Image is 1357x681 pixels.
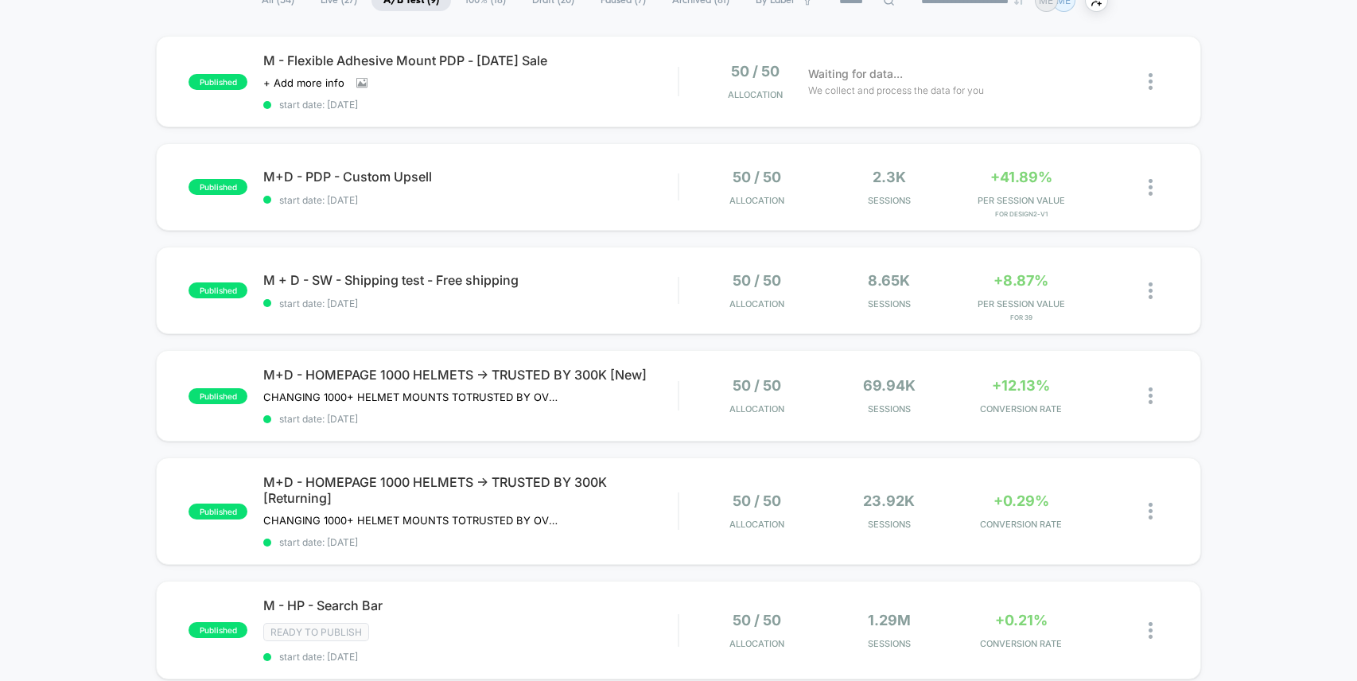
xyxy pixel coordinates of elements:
span: 50 / 50 [733,492,781,509]
span: CHANGING 1000+ HELMET MOUNTS TOTRUSTED BY OVER 300,000 RIDERS ON HOMEPAGE DESKTOP AND MOBILE [263,391,558,403]
span: +12.13% [992,377,1050,394]
span: start date: [DATE] [263,413,678,425]
span: CONVERSION RATE [959,403,1083,414]
span: Allocation [729,519,784,530]
span: +8.87% [993,272,1048,289]
img: close [1149,503,1153,520]
span: + Add more info [263,76,344,89]
span: Sessions [827,638,951,649]
span: +0.29% [993,492,1049,509]
span: published [189,388,247,404]
span: PER SESSION VALUE [959,298,1083,309]
span: Sessions [827,403,951,414]
span: start date: [DATE] [263,298,678,309]
span: Allocation [729,195,784,206]
span: M - HP - Search Bar [263,597,678,613]
span: We collect and process the data for you [808,83,984,98]
span: +41.89% [990,169,1052,185]
span: M + D - SW - Shipping test - Free shipping [263,272,678,288]
span: Sessions [827,195,951,206]
img: close [1149,73,1153,90]
img: close [1149,282,1153,299]
span: 50 / 50 [733,272,781,289]
span: Ready to publish [263,623,369,641]
span: start date: [DATE] [263,194,678,206]
img: close [1149,387,1153,404]
img: close [1149,622,1153,639]
span: 8.65k [868,272,910,289]
span: Allocation [729,638,784,649]
span: 50 / 50 [733,612,781,628]
span: +0.21% [995,612,1048,628]
span: 50 / 50 [733,377,781,394]
span: start date: [DATE] [263,536,678,548]
span: CONVERSION RATE [959,519,1083,530]
span: 1.29M [868,612,911,628]
span: M+D - PDP - Custom Upsell [263,169,678,185]
span: Allocation [728,89,783,100]
span: 50 / 50 [733,169,781,185]
span: PER SESSION VALUE [959,195,1083,206]
span: published [189,282,247,298]
img: close [1149,179,1153,196]
span: published [189,74,247,90]
span: published [189,179,247,195]
span: 69.94k [863,377,916,394]
span: for Design2-V1 [959,210,1083,218]
span: start date: [DATE] [263,651,678,663]
span: M+D - HOMEPAGE 1000 HELMETS -> TRUSTED BY 300K [Returning] [263,474,678,506]
span: start date: [DATE] [263,99,678,111]
span: 2.3k [873,169,906,185]
span: Sessions [827,519,951,530]
span: Waiting for data... [808,65,903,83]
span: Allocation [729,403,784,414]
span: CHANGING 1000+ HELMET MOUNTS TOTRUSTED BY OVER 300,000 RIDERS ON HOMEPAGE DESKTOP AND MOBILERETUR... [263,514,558,527]
span: published [189,622,247,638]
span: 50 / 50 [731,63,780,80]
span: CONVERSION RATE [959,638,1083,649]
span: 23.92k [863,492,915,509]
span: published [189,504,247,520]
span: for 39 [959,313,1083,321]
span: M - Flexible Adhesive Mount PDP - [DATE] Sale [263,53,678,68]
span: Sessions [827,298,951,309]
span: M+D - HOMEPAGE 1000 HELMETS -> TRUSTED BY 300K [New] [263,367,678,383]
span: Allocation [729,298,784,309]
